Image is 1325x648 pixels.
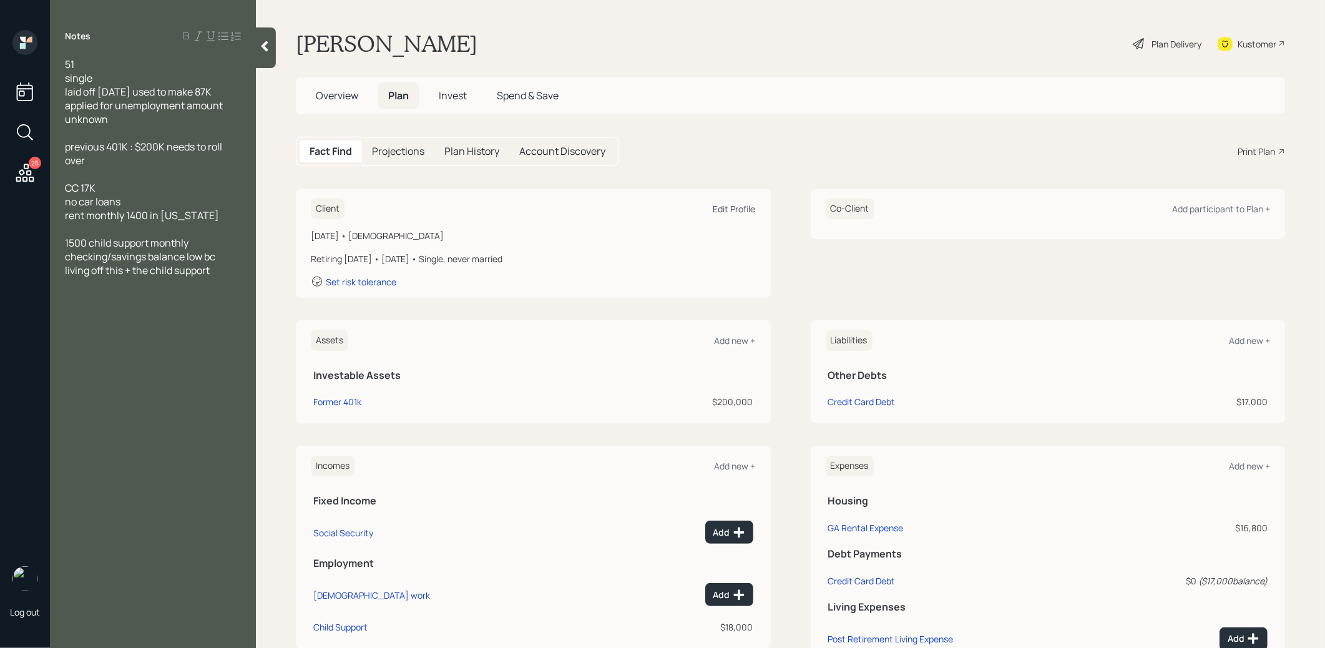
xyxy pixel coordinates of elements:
[313,495,753,507] h5: Fixed Income
[828,601,1268,613] h5: Living Expenses
[1172,203,1270,215] div: Add participant to Plan +
[29,157,41,169] div: 25
[713,589,745,601] div: Add
[1238,145,1275,158] div: Print Plan
[828,633,954,645] div: Post Retirement Living Expense
[1151,37,1201,51] div: Plan Delivery
[828,522,904,534] div: GA Rental Expense
[296,30,477,57] h1: [PERSON_NAME]
[1198,575,1268,587] i: ( $17,000 balance)
[1238,37,1276,51] div: Kustomer
[311,199,345,219] h6: Client
[1102,521,1268,534] div: $16,800
[311,252,756,265] div: Retiring [DATE] • [DATE] • Single, never married
[313,589,430,601] div: [DEMOGRAPHIC_DATA] work
[65,236,217,277] span: 1500 child support monthly checking/savings balance low bc living off this + the child support
[65,181,219,222] span: CC 17K no car loans rent monthly 1400 in [US_STATE]
[313,395,361,408] div: Former 401k
[826,456,874,476] h6: Expenses
[1125,395,1268,408] div: $17,000
[828,548,1268,560] h5: Debt Payments
[1228,632,1259,645] div: Add
[65,57,225,126] span: 51 single laid off [DATE] used to make 87K applied for unemployment amount unknown
[65,140,224,167] span: previous 401K : $200K needs to roll over
[311,330,348,351] h6: Assets
[826,330,873,351] h6: Liabilities
[828,395,896,408] div: Credit Card Debt
[828,575,896,587] div: Credit Card Debt
[705,583,753,606] button: Add
[713,526,745,539] div: Add
[1102,574,1268,587] div: $0
[311,456,354,476] h6: Incomes
[826,199,874,219] h6: Co-Client
[65,30,90,42] label: Notes
[1229,460,1270,472] div: Add new +
[623,621,753,634] div: $18,000
[316,89,358,102] span: Overview
[372,145,424,157] h5: Projections
[388,89,409,102] span: Plan
[313,527,373,539] div: Social Security
[12,566,37,591] img: treva-nostdahl-headshot.png
[326,276,396,288] div: Set risk tolerance
[715,335,756,346] div: Add new +
[313,621,368,633] div: Child Support
[10,606,40,618] div: Log out
[313,557,753,569] h5: Employment
[828,495,1268,507] h5: Housing
[444,145,499,157] h5: Plan History
[828,370,1268,381] h5: Other Debts
[311,229,756,242] div: [DATE] • [DEMOGRAPHIC_DATA]
[715,460,756,472] div: Add new +
[310,145,352,157] h5: Fact Find
[519,145,605,157] h5: Account Discovery
[552,395,753,408] div: $200,000
[439,89,467,102] span: Invest
[705,521,753,544] button: Add
[1229,335,1270,346] div: Add new +
[497,89,559,102] span: Spend & Save
[713,203,756,215] div: Edit Profile
[313,370,753,381] h5: Investable Assets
